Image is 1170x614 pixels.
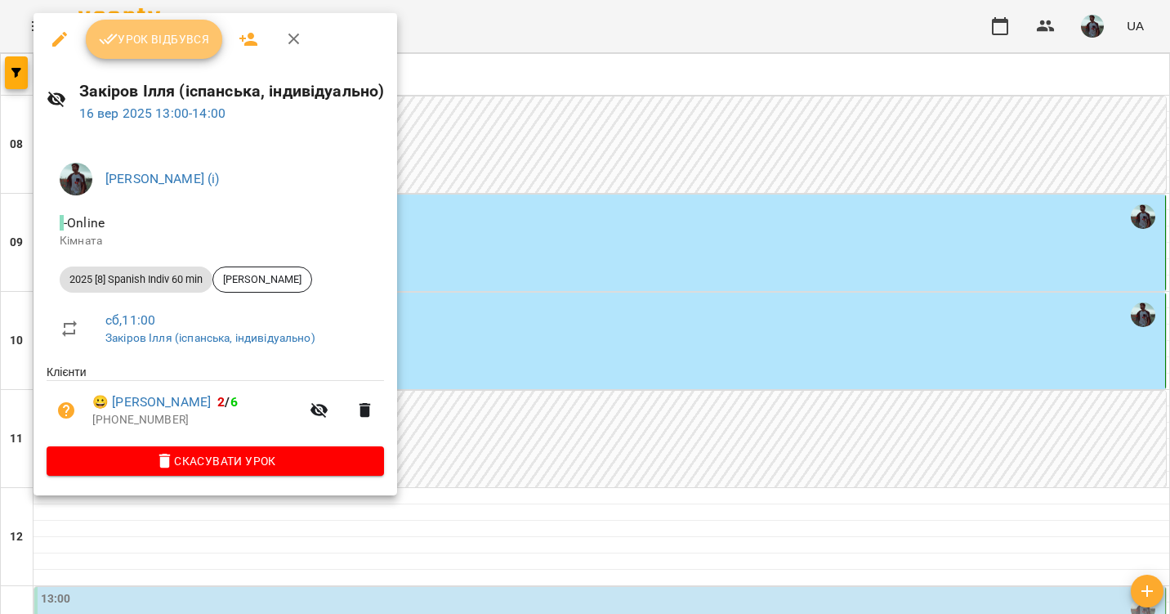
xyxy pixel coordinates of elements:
[217,394,225,410] span: 2
[60,163,92,195] img: 59b3f96857d6e12ecac1e66404ff83b3.JPG
[60,233,371,249] p: Кімната
[60,215,108,231] span: - Online
[79,105,226,121] a: 16 вер 2025 13:00-14:00
[213,272,311,287] span: [PERSON_NAME]
[105,312,155,328] a: сб , 11:00
[217,394,237,410] b: /
[230,394,238,410] span: 6
[47,391,86,430] button: Візит ще не сплачено. Додати оплату?
[92,392,211,412] a: 😀 [PERSON_NAME]
[105,171,220,186] a: [PERSON_NAME] (і)
[47,446,384,476] button: Скасувати Урок
[79,78,385,104] h6: Закіров Ілля (іспанська, індивідуально)
[86,20,223,59] button: Урок відбувся
[212,267,312,293] div: [PERSON_NAME]
[60,272,212,287] span: 2025 [8] Spanish Indiv 60 min
[99,29,210,49] span: Урок відбувся
[60,451,371,471] span: Скасувати Урок
[92,412,300,428] p: [PHONE_NUMBER]
[47,364,384,446] ul: Клієнти
[105,331,315,344] a: Закіров Ілля (іспанська, індивідуально)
